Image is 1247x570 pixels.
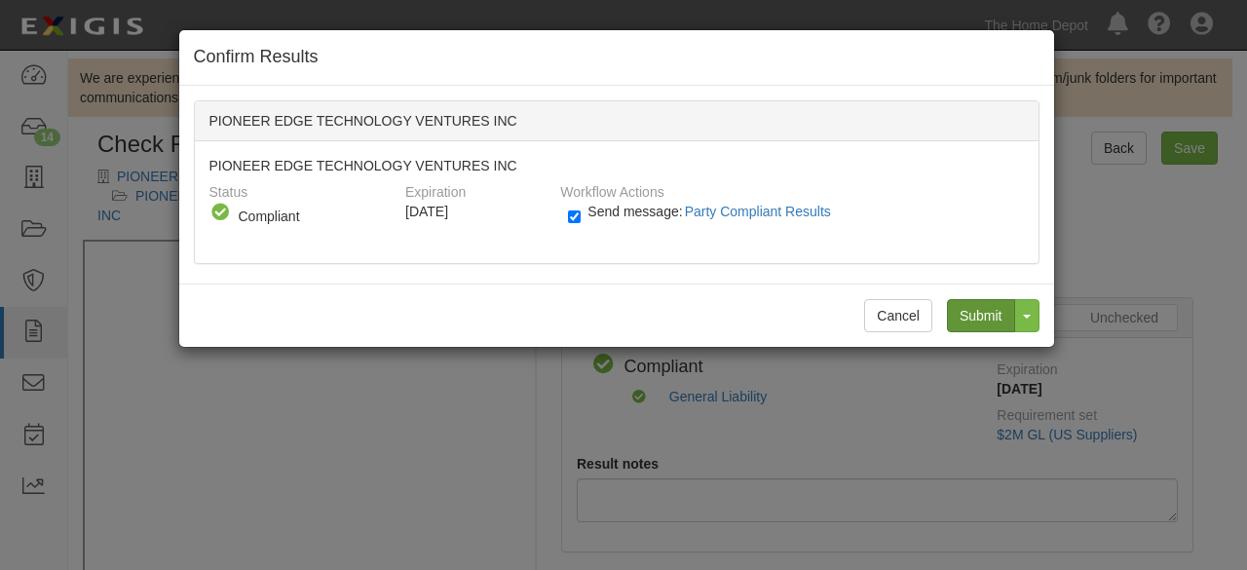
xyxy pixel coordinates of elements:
label: Expiration [405,175,466,202]
input: Submit [947,299,1015,332]
h4: Confirm Results [194,45,1039,70]
div: [DATE] [405,202,546,221]
span: Party Compliant Results [685,204,831,219]
button: Cancel [864,299,932,332]
span: Send message: [587,204,838,219]
div: Compliant [239,207,385,226]
button: Send message: [683,199,839,224]
i: Compliant [209,202,231,223]
div: PIONEER EDGE TECHNOLOGY VENTURES INC [195,101,1039,141]
label: Workflow Actions [560,175,663,202]
input: Send message:Party Compliant Results [568,206,581,228]
label: Status [209,175,248,202]
div: PIONEER EDGE TECHNOLOGY VENTURES INC [195,141,1039,263]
